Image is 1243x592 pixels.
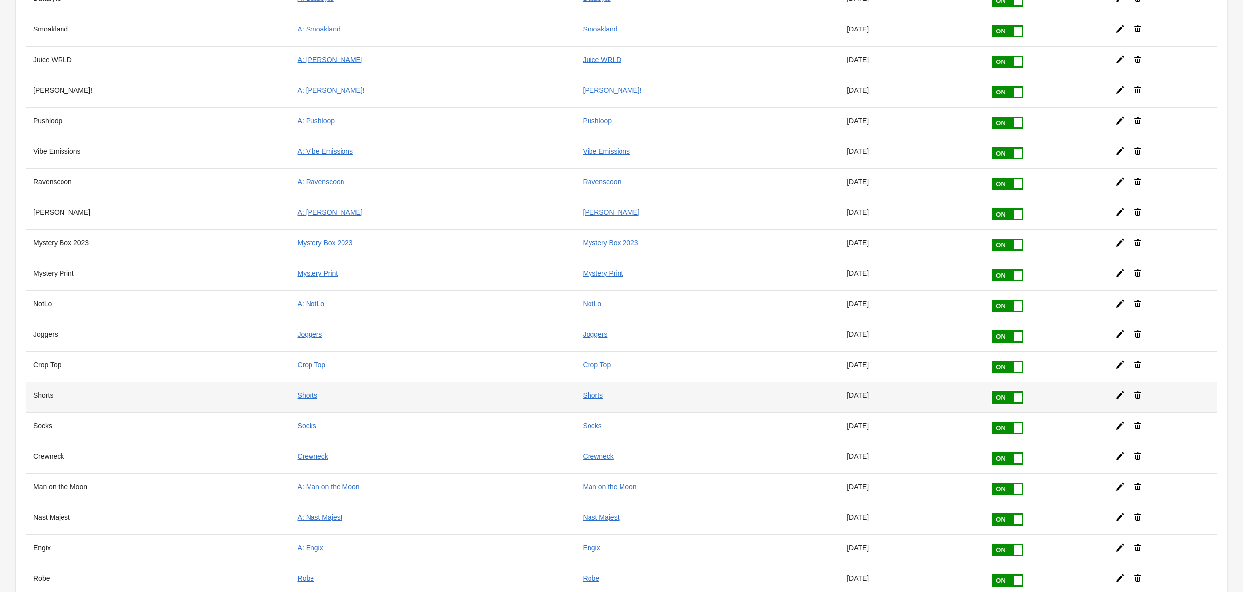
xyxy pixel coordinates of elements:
[26,260,290,290] th: Mystery Print
[583,300,601,308] a: NotLo
[26,16,290,46] th: Smoakland
[583,269,623,277] a: Mystery Print
[839,138,983,168] td: [DATE]
[583,330,608,338] a: Joggers
[26,199,290,229] th: [PERSON_NAME]
[26,229,290,260] th: Mystery Box 2023
[583,361,611,369] a: Crop Top
[298,269,338,277] a: Mystery Print
[583,513,620,521] a: Nast Majest
[298,483,360,491] a: A: Man on the Moon
[839,473,983,504] td: [DATE]
[26,77,290,107] th: [PERSON_NAME]!
[583,544,600,552] a: Engix
[26,107,290,138] th: Pushloop
[839,382,983,412] td: [DATE]
[298,300,324,308] a: A: NotLo
[583,117,612,125] a: Pushloop
[26,504,290,534] th: Nast Majest
[583,239,638,247] a: Mystery Box 2023
[298,574,314,582] a: Robe
[839,260,983,290] td: [DATE]
[298,25,341,33] a: A: Smoakland
[26,443,290,473] th: Crewneck
[298,544,323,552] a: A: Engix
[839,199,983,229] td: [DATE]
[583,422,602,430] a: Socks
[298,361,326,369] a: Crop Top
[839,321,983,351] td: [DATE]
[26,46,290,77] th: Juice WRLD
[839,229,983,260] td: [DATE]
[298,86,365,94] a: A: [PERSON_NAME]!
[839,16,983,46] td: [DATE]
[839,534,983,565] td: [DATE]
[298,422,316,430] a: Socks
[839,351,983,382] td: [DATE]
[298,452,328,460] a: Crewneck
[583,391,603,399] a: Shorts
[298,391,317,399] a: Shorts
[26,138,290,168] th: Vibe Emissions
[298,178,344,186] a: A: Ravenscoon
[298,330,322,338] a: Joggers
[839,107,983,138] td: [DATE]
[839,46,983,77] td: [DATE]
[298,56,363,63] a: A: [PERSON_NAME]
[26,382,290,412] th: Shorts
[298,208,363,216] a: A: [PERSON_NAME]
[583,483,637,491] a: Man on the Moon
[839,290,983,321] td: [DATE]
[583,574,599,582] a: Robe
[583,25,618,33] a: Smoakland
[26,351,290,382] th: Crop Top
[26,534,290,565] th: Engix
[839,168,983,199] td: [DATE]
[26,473,290,504] th: Man on the Moon
[298,147,353,155] a: A: Vibe Emissions
[26,321,290,351] th: Joggers
[839,412,983,443] td: [DATE]
[298,117,335,125] a: A: Pushloop
[583,452,614,460] a: Crewneck
[583,147,630,155] a: Vibe Emissions
[839,77,983,107] td: [DATE]
[298,239,353,247] a: Mystery Box 2023
[839,443,983,473] td: [DATE]
[583,86,642,94] a: [PERSON_NAME]!
[839,504,983,534] td: [DATE]
[583,208,640,216] a: [PERSON_NAME]
[583,56,621,63] a: Juice WRLD
[583,178,621,186] a: Ravenscoon
[26,290,290,321] th: NotLo
[298,513,342,521] a: A: Nast Majest
[26,168,290,199] th: Ravenscoon
[26,412,290,443] th: Socks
